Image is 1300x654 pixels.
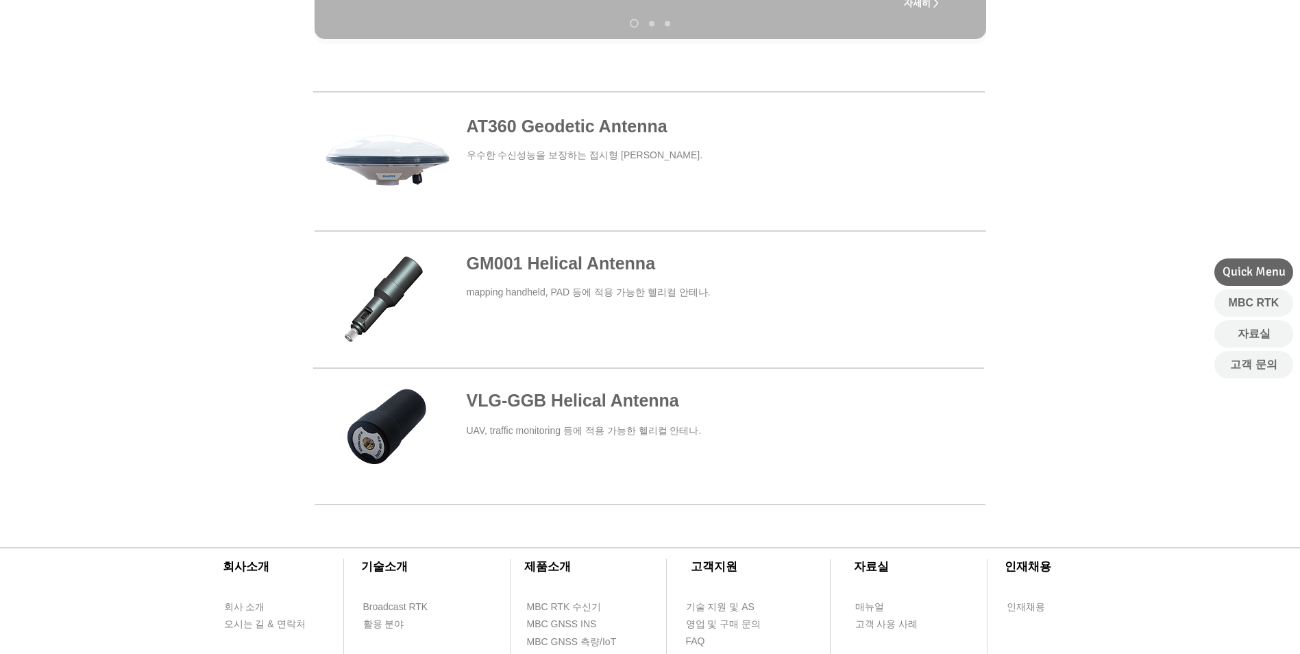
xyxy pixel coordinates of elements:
a: 영업 및 구매 문의 [685,616,764,633]
a: MBC GNSS INS [526,616,612,633]
a: Broadcast RTK [363,598,441,616]
span: ​기술소개 [361,560,408,573]
span: 고객 사용 사례 [855,618,918,631]
a: AT340 Geodetic Antenna [630,19,639,28]
span: FAQ [686,635,705,649]
a: FAQ [685,633,764,650]
span: ​고객지원 [691,560,737,573]
span: ​회사소개 [223,560,269,573]
a: 인재채용 [1006,598,1071,616]
span: ​제품소개 [524,560,571,573]
span: 영업 및 구매 문의 [686,618,761,631]
a: 고객 사용 사례 [855,616,933,633]
a: 기술 지원 및 AS [685,598,788,616]
span: 매뉴얼 [855,601,884,614]
nav: 슬라이드 [625,19,676,28]
span: 인재채용 [1007,601,1045,614]
span: MBC GNSS 측량/IoT [527,635,617,649]
a: AT190 Helix Antenna [665,21,670,26]
a: 매뉴얼 [855,598,933,616]
span: ​인재채용 [1005,560,1051,573]
span: 회사 소개 [224,601,265,614]
span: Broadcast RTK [363,601,428,614]
span: MBC GNSS INS [527,618,597,631]
span: 활용 분야 [363,618,404,631]
a: 활용 분야 [363,616,441,633]
span: ​자료실 [854,560,889,573]
span: 오시는 길 & 연락처 [224,618,306,631]
a: 회사 소개 [223,598,302,616]
a: AT200 Aviation Antenna [649,21,654,26]
a: MBC GNSS 측량/IoT [526,633,646,651]
a: 오시는 길 & 연락처 [223,616,316,633]
a: MBC RTK 수신기 [526,598,629,616]
span: 기술 지원 및 AS [686,601,755,614]
span: MBC RTK 수신기 [527,601,602,614]
iframe: Wix Chat [1046,222,1300,654]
